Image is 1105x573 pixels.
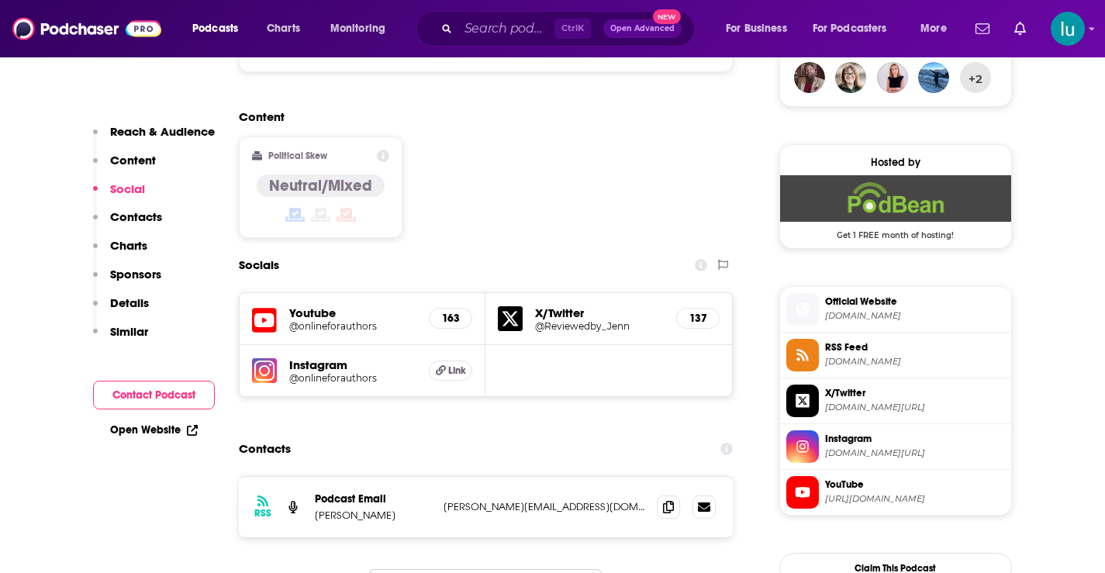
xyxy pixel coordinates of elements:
[825,310,1005,322] span: terimbrown.com
[442,312,459,325] h5: 163
[330,18,385,40] span: Monitoring
[93,381,215,409] button: Contact Podcast
[315,509,431,522] p: [PERSON_NAME]
[289,372,417,384] a: @onlineforauthors
[825,402,1005,413] span: twitter.com/Reviewedby_Jenn
[825,493,1005,505] span: https://www.youtube.com/@onlineforauthors
[257,16,309,41] a: Charts
[1008,16,1032,42] a: Show notifications dropdown
[458,16,554,41] input: Search podcasts, credits, & more...
[269,176,372,195] h4: Neutral/Mixed
[835,62,866,93] img: cynthiapreeves
[110,181,145,196] p: Social
[289,305,417,320] h5: Youtube
[1051,12,1085,46] img: User Profile
[786,293,1005,326] a: Official Website[DOMAIN_NAME]
[93,181,145,210] button: Social
[825,356,1005,368] span: feed.podbean.com
[825,340,1005,354] span: RSS Feed
[535,320,664,332] a: @Reviewedby_Jenn
[93,295,149,324] button: Details
[715,16,806,41] button: open menu
[786,430,1005,463] a: Instagram[DOMAIN_NAME][URL]
[110,295,149,310] p: Details
[825,432,1005,446] span: Instagram
[910,16,966,41] button: open menu
[110,238,147,253] p: Charts
[252,358,277,383] img: iconImage
[192,18,238,40] span: Podcasts
[93,267,161,295] button: Sponsors
[315,492,431,506] p: Podcast Email
[268,150,327,161] h2: Political Skew
[969,16,996,42] a: Show notifications dropdown
[444,500,645,513] p: [PERSON_NAME][EMAIL_ADDRESS][DOMAIN_NAME]
[780,175,1011,239] a: Podbean Deal: Get 1 FREE month of hosting!
[877,62,908,93] img: Adele_Royce
[12,14,161,43] img: Podchaser - Follow, Share and Rate Podcasts
[535,305,664,320] h5: X/Twitter
[93,238,147,267] button: Charts
[813,18,887,40] span: For Podcasters
[825,295,1005,309] span: Official Website
[554,19,591,39] span: Ctrl K
[110,209,162,224] p: Contacts
[1051,12,1085,46] button: Show profile menu
[93,124,215,153] button: Reach & Audience
[239,109,721,124] h2: Content
[780,156,1011,169] div: Hosted by
[110,423,198,437] a: Open Website
[960,62,991,93] button: +2
[825,478,1005,492] span: YouTube
[918,62,949,93] img: kaysmithblum
[780,175,1011,222] img: Podbean Deal: Get 1 FREE month of hosting!
[319,16,406,41] button: open menu
[825,386,1005,400] span: X/Twitter
[93,209,162,238] button: Contacts
[726,18,787,40] span: For Business
[110,324,148,339] p: Similar
[181,16,258,41] button: open menu
[110,153,156,167] p: Content
[794,62,825,93] img: AndrewBuhman
[289,320,417,332] a: @onlineforauthors
[610,25,675,33] span: Open Advanced
[93,324,148,353] button: Similar
[93,153,156,181] button: Content
[110,124,215,139] p: Reach & Audience
[780,222,1011,240] span: Get 1 FREE month of hosting!
[254,507,271,519] h3: RSS
[920,18,947,40] span: More
[448,364,466,377] span: Link
[653,9,681,24] span: New
[786,476,1005,509] a: YouTube[URL][DOMAIN_NAME]
[267,18,300,40] span: Charts
[289,357,417,372] h5: Instagram
[786,339,1005,371] a: RSS Feed[DOMAIN_NAME]
[429,361,472,381] a: Link
[239,250,279,280] h2: Socials
[430,11,710,47] div: Search podcasts, credits, & more...
[1051,12,1085,46] span: Logged in as lusodano
[239,434,291,464] h2: Contacts
[689,312,706,325] h5: 137
[825,447,1005,459] span: instagram.com/onlineforauthors
[110,267,161,281] p: Sponsors
[803,16,910,41] button: open menu
[786,385,1005,417] a: X/Twitter[DOMAIN_NAME][URL]
[603,19,682,38] button: Open AdvancedNew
